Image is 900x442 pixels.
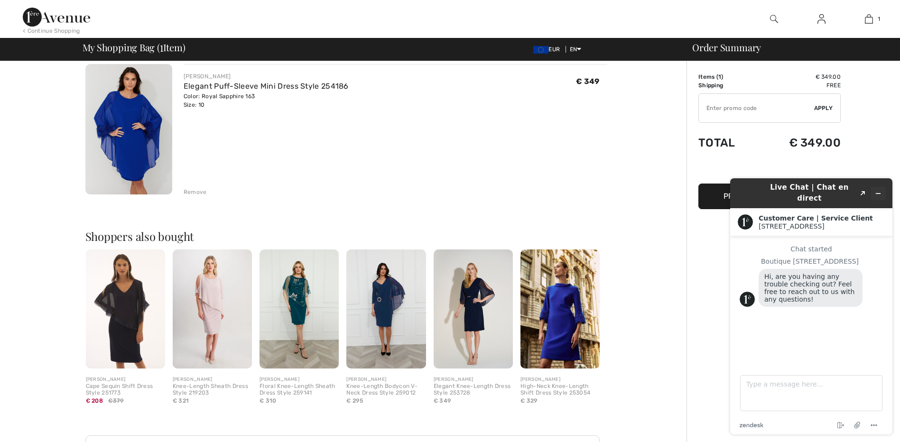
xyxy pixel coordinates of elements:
td: Total [698,127,757,159]
div: [PERSON_NAME] [434,376,513,383]
img: Floral Knee-Length Sheath Dress Style 259141 [260,249,339,368]
span: Chat [21,7,40,15]
div: Elegant Knee-Length Dress Style 253728 [434,383,513,396]
img: My Info [817,13,826,25]
img: Euro [533,46,548,54]
iframe: PayPal [698,159,841,180]
iframe: Find more information here [723,171,900,442]
div: [PERSON_NAME] [86,376,165,383]
div: Floral Knee-Length Sheath Dress Style 259141 [260,383,339,396]
img: 1ère Avenue [23,8,90,27]
div: [PERSON_NAME] [173,376,252,383]
span: 1 [718,74,721,80]
div: Knee-Length Sheath Dress Style 219203 [173,383,252,396]
div: Color: Royal Sapphire 163 Size: 10 [184,92,349,109]
div: High-Neck Knee-Length Shift Dress Style 253054 [520,383,600,396]
span: Apply [814,104,833,112]
div: Remove [184,188,207,196]
img: Elegant Puff-Sleeve Mini Dress Style 254186 [85,64,172,194]
td: Free [757,81,841,90]
td: Items ( ) [698,73,757,81]
a: Sign In [810,13,833,25]
input: Promo code [699,94,814,122]
span: € 310 [260,397,277,404]
div: Order Summary [681,43,894,52]
td: € 349.00 [757,127,841,159]
span: € 349 [434,397,451,404]
div: [PERSON_NAME] [520,376,600,383]
span: € 208 [86,397,103,404]
span: EUR [533,46,564,53]
div: Knee-Length Bodycon V-Neck Dress Style 259012 [346,383,426,396]
span: € 349 [576,77,600,86]
div: [PERSON_NAME] [260,376,339,383]
img: High-Neck Knee-Length Shift Dress Style 253054 [520,249,600,368]
img: Elegant Knee-Length Dress Style 253728 [434,249,513,368]
td: Shipping [698,81,757,90]
span: € 295 [346,397,363,404]
h2: Shoppers also bought [85,230,607,242]
span: EN [570,46,582,53]
span: € 321 [173,397,189,404]
img: Knee-Length Sheath Dress Style 219203 [173,249,252,368]
div: Cape Sequin Shift Dress Style 251773 [86,383,165,396]
a: 1 [845,13,892,25]
img: My Bag [865,13,873,25]
div: [PERSON_NAME] [346,376,426,383]
div: [PERSON_NAME] [184,72,349,81]
span: €379 [108,396,123,405]
span: 1 [878,15,880,23]
span: € 329 [520,397,538,404]
td: € 349.00 [757,73,841,81]
button: Proceed to Checkout [698,184,841,209]
img: Knee-Length Bodycon V-Neck Dress Style 259012 [346,249,426,368]
span: 1 [160,40,163,53]
div: < Continue Shopping [23,27,80,35]
span: My Shopping Bag ( Item) [83,43,186,52]
a: Elegant Puff-Sleeve Mini Dress Style 254186 [184,82,349,91]
img: Cape Sequin Shift Dress Style 251773 [86,249,165,368]
img: search the website [770,13,778,25]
